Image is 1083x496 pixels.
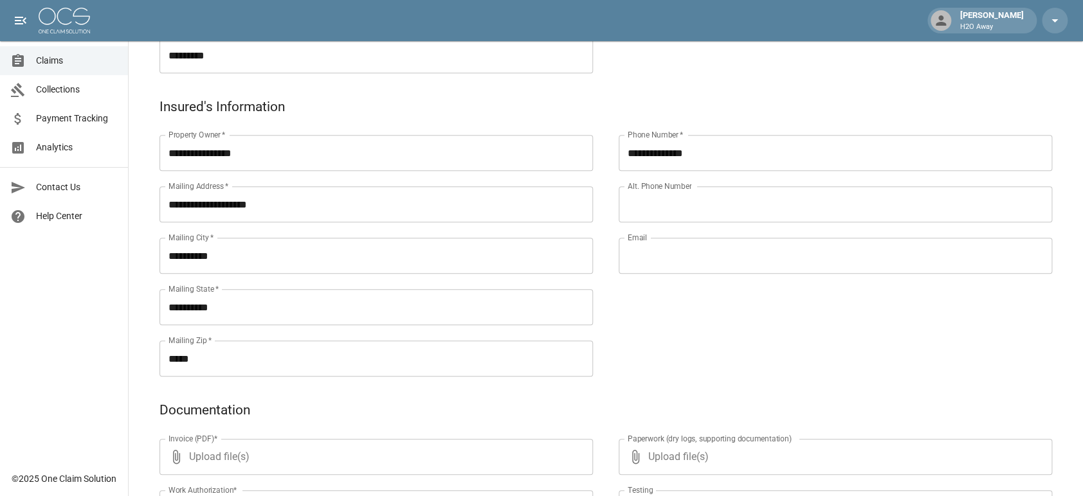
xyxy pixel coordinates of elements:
[168,232,214,243] label: Mailing City
[168,181,228,191] label: Mailing Address
[955,9,1029,32] div: [PERSON_NAME]
[39,8,90,33] img: ocs-logo-white-transparent.png
[168,335,212,346] label: Mailing Zip
[36,54,118,67] span: Claims
[36,209,118,223] span: Help Center
[960,22,1024,33] p: H2O Away
[168,433,218,444] label: Invoice (PDF)*
[8,8,33,33] button: open drawer
[648,439,1017,475] span: Upload file(s)
[189,439,558,475] span: Upload file(s)
[36,112,118,125] span: Payment Tracking
[12,472,116,485] div: © 2025 One Claim Solution
[628,232,647,243] label: Email
[36,141,118,154] span: Analytics
[628,484,653,495] label: Testing
[168,129,226,140] label: Property Owner
[36,83,118,96] span: Collections
[628,433,792,444] label: Paperwork (dry logs, supporting documentation)
[168,484,237,495] label: Work Authorization*
[168,283,219,294] label: Mailing State
[36,181,118,194] span: Contact Us
[628,181,691,191] label: Alt. Phone Number
[628,129,683,140] label: Phone Number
